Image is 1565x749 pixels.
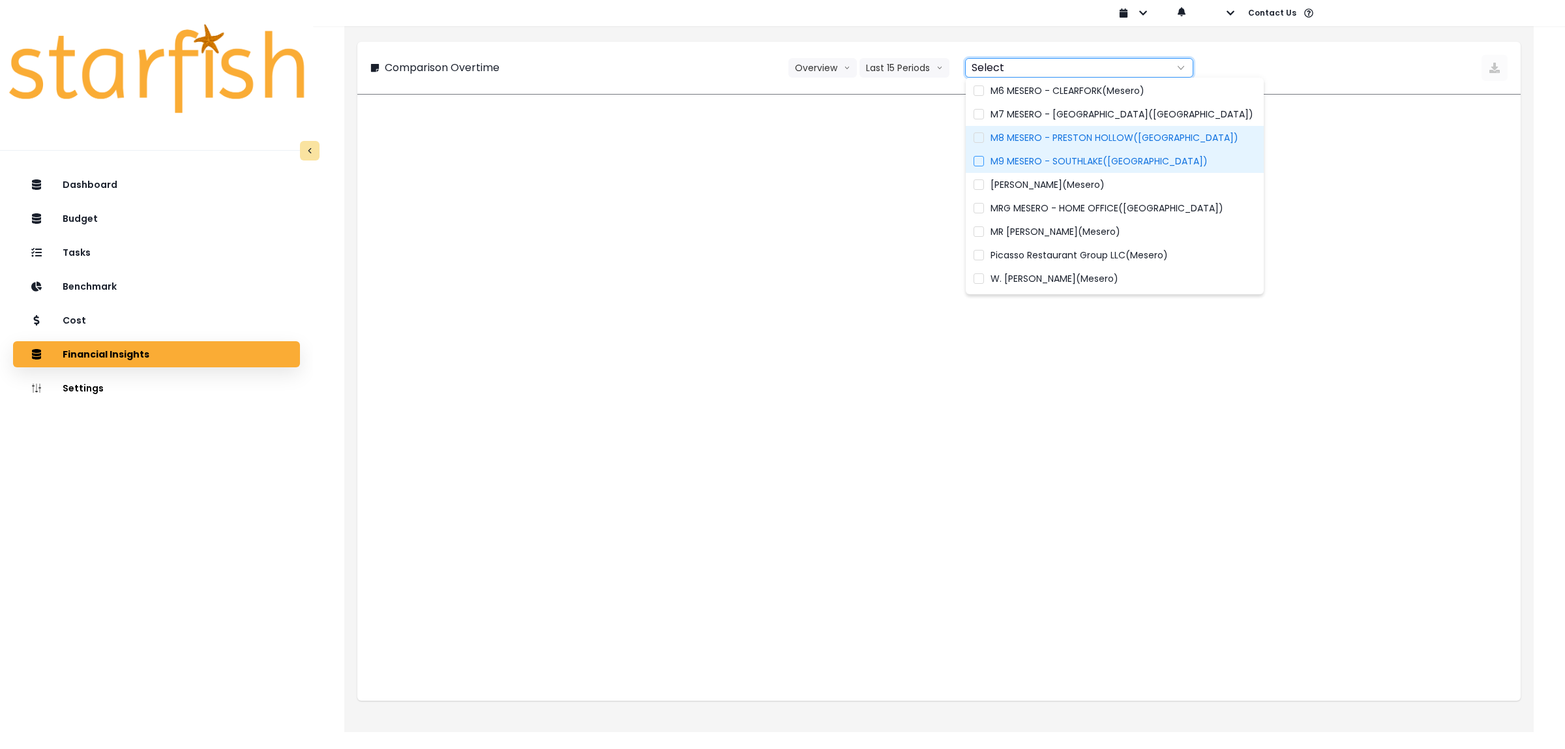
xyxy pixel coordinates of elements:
p: Budget [63,213,98,224]
span: M6 MESERO - CLEARFORK(Mesero) [991,84,1144,97]
button: Cost [13,307,300,333]
svg: arrow down line [936,61,943,74]
button: Overviewarrow down line [788,58,857,78]
button: Dashboard [13,172,300,198]
button: Financial Insights [13,341,300,367]
svg: arrow down line [844,61,850,74]
span: M7 MESERO - [GEOGRAPHIC_DATA]([GEOGRAPHIC_DATA]) [991,108,1253,121]
span: M8 MESERO - PRESTON HOLLOW([GEOGRAPHIC_DATA]) [991,131,1238,144]
span: M9 MESERO - SOUTHLAKE([GEOGRAPHIC_DATA]) [991,155,1208,168]
button: Settings [13,375,300,401]
span: W. [PERSON_NAME](Mesero) [991,272,1118,285]
button: Tasks [13,239,300,266]
span: MR [PERSON_NAME](Mesero) [991,225,1120,238]
span: Picasso Restaurant Group LLC(Mesero) [991,249,1168,262]
button: Last 15 Periodsarrow down line [859,58,949,78]
button: Budget [13,206,300,232]
span: MRG MESERO - HOME OFFICE([GEOGRAPHIC_DATA]) [991,202,1223,215]
p: Cost [63,315,86,326]
p: Dashboard [63,179,117,191]
button: Benchmark [13,273,300,299]
svg: arrow down line [1176,61,1186,74]
span: [PERSON_NAME](Mesero) [991,178,1105,191]
p: Benchmark [63,281,117,292]
p: Tasks [63,247,91,258]
p: Comparison Overtime [385,60,499,76]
